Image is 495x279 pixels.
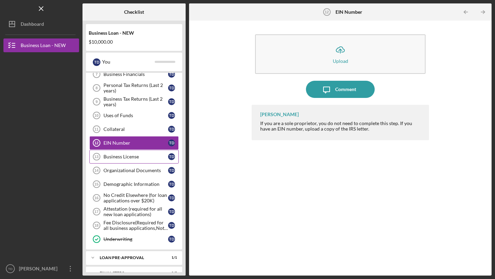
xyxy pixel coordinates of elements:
[89,39,179,45] div: $10,000.00
[103,181,168,187] div: Demographic Information
[168,98,175,105] div: T D
[94,141,98,145] tspan: 12
[96,72,98,76] tspan: 7
[260,112,299,117] div: [PERSON_NAME]
[255,34,426,74] button: Upload
[89,30,179,36] div: Business Loan - NEW
[94,223,98,227] tspan: 18
[100,271,160,275] div: FINAL STEPS
[100,256,160,260] div: LOAN PRE-APPROVAL
[89,177,179,191] a: 15Demographic InformationTD
[102,56,155,68] div: You
[168,236,175,243] div: T D
[333,58,348,64] div: Upload
[94,113,98,118] tspan: 10
[94,182,98,186] tspan: 15
[168,112,175,119] div: T D
[260,121,422,132] div: If you are a sole proprietor, you do not need to complete this step. If you have an EIN number, u...
[8,267,13,271] text: TD
[3,17,79,31] button: Dashboard
[103,206,168,217] div: Attestation (required for all new loan applications)
[168,194,175,201] div: T D
[103,126,168,132] div: Collateral
[17,262,62,277] div: [PERSON_NAME]
[89,122,179,136] a: 11CollateralTD
[335,81,356,98] div: Comment
[93,58,100,66] div: T D
[96,86,98,90] tspan: 8
[168,181,175,188] div: T D
[103,168,168,173] div: Organizational Documents
[168,153,175,160] div: T D
[324,10,329,14] tspan: 12
[306,81,375,98] button: Comment
[89,164,179,177] a: 14Organizational DocumentsTD
[89,81,179,95] a: 8Personal Tax Returns (Last 2 years)TD
[3,38,79,52] button: Business Loan - NEW
[89,191,179,205] a: 16No Credit Elsewhere (for loan applications over $20K)TD
[103,82,168,93] div: Personal Tax Returns (Last 2 years)
[3,262,79,276] button: TD[PERSON_NAME]
[103,113,168,118] div: Uses of Funds
[94,168,99,172] tspan: 14
[21,38,66,54] div: Business Loan - NEW
[94,196,98,200] tspan: 16
[89,136,179,150] a: 12EIN NumberTD
[165,256,177,260] div: 1 / 1
[103,220,168,231] div: Fee Disclosure(Required for all business applications,Not needed for Contractor loans)
[21,17,44,33] div: Dashboard
[168,126,175,133] div: T D
[89,219,179,232] a: 18Fee Disclosure(Required for all business applications,Not needed for Contractor loans)TD
[168,208,175,215] div: T D
[103,192,168,203] div: No Credit Elsewhere (for loan applications over $20K)
[103,236,168,242] div: Underwriting
[103,154,168,159] div: Business License
[168,167,175,174] div: T D
[96,100,98,104] tspan: 9
[94,210,98,214] tspan: 17
[103,71,168,77] div: Business Financials
[89,150,179,164] a: 13Business LicenseTD
[168,71,175,78] div: T D
[89,95,179,109] a: 9Business Tax Returns (Last 2 years)TD
[335,9,362,15] b: EIN Number
[94,155,98,159] tspan: 13
[89,67,179,81] a: 7Business FinancialsTD
[89,109,179,122] a: 10Uses of FundsTD
[165,271,177,275] div: 0 / 5
[103,140,168,146] div: EIN Number
[124,9,144,15] b: Checklist
[89,232,179,246] a: UnderwritingTD
[89,205,179,219] a: 17Attestation (required for all new loan applications)TD
[103,96,168,107] div: Business Tax Returns (Last 2 years)
[94,127,98,131] tspan: 11
[168,222,175,229] div: T D
[168,85,175,91] div: T D
[168,139,175,146] div: T D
